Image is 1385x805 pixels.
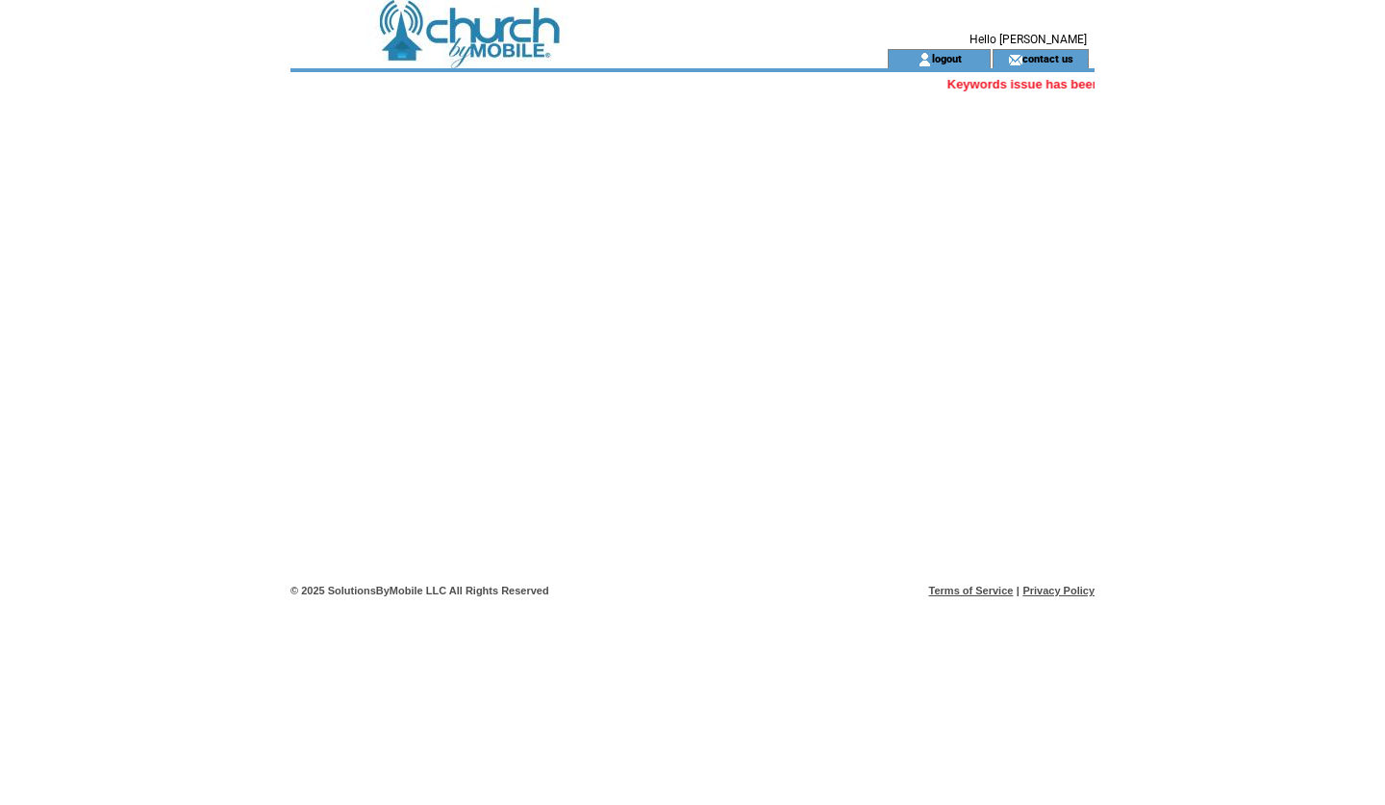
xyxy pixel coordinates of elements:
[290,585,549,596] span: © 2025 SolutionsByMobile LLC All Rights Reserved
[1017,585,1020,596] span: |
[932,52,962,64] a: logout
[918,52,932,67] img: account_icon.gif
[1022,585,1095,596] a: Privacy Policy
[290,77,1095,91] marquee: Keywords issue has been corrected. Thank you for your patience!
[929,585,1014,596] a: Terms of Service
[1022,52,1073,64] a: contact us
[1008,52,1022,67] img: contact_us_icon.gif
[969,33,1087,46] span: Hello [PERSON_NAME]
